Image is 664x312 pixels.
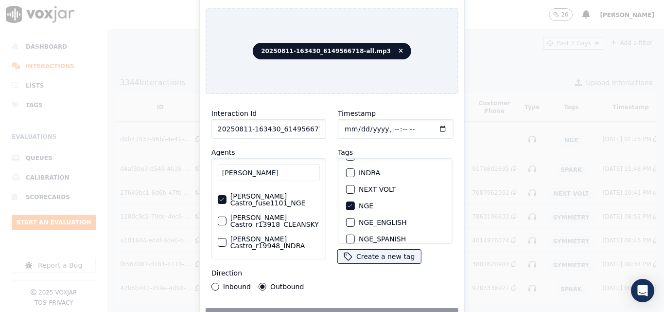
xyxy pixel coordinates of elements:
label: INDRA [359,169,380,176]
label: NEXT VOLT [359,186,396,193]
label: Direction [211,269,242,277]
label: Interaction Id [211,110,257,117]
label: Timestamp [338,110,376,117]
input: reference id, file name, etc [211,119,326,139]
span: 20250811-163430_6149566718-all.mp3 [253,43,411,59]
label: Inbound [223,283,251,290]
label: [PERSON_NAME] Castro_r13918_CLEANSKY [230,214,320,228]
button: Create a new tag [338,250,420,263]
label: [PERSON_NAME] Castro_fuse1101_NGE [230,193,320,206]
label: NGE_SPANISH [359,236,406,242]
label: NGE [359,202,373,209]
label: NGE_ENGLISH [359,219,407,226]
div: Open Intercom Messenger [631,279,654,302]
label: [PERSON_NAME] Castro_r19948_INDRA [230,236,320,249]
input: Search Agents... [218,165,320,181]
label: ELECTRA SPARK [359,153,413,160]
label: Outbound [270,283,304,290]
label: Tags [338,148,353,156]
label: Agents [211,148,235,156]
